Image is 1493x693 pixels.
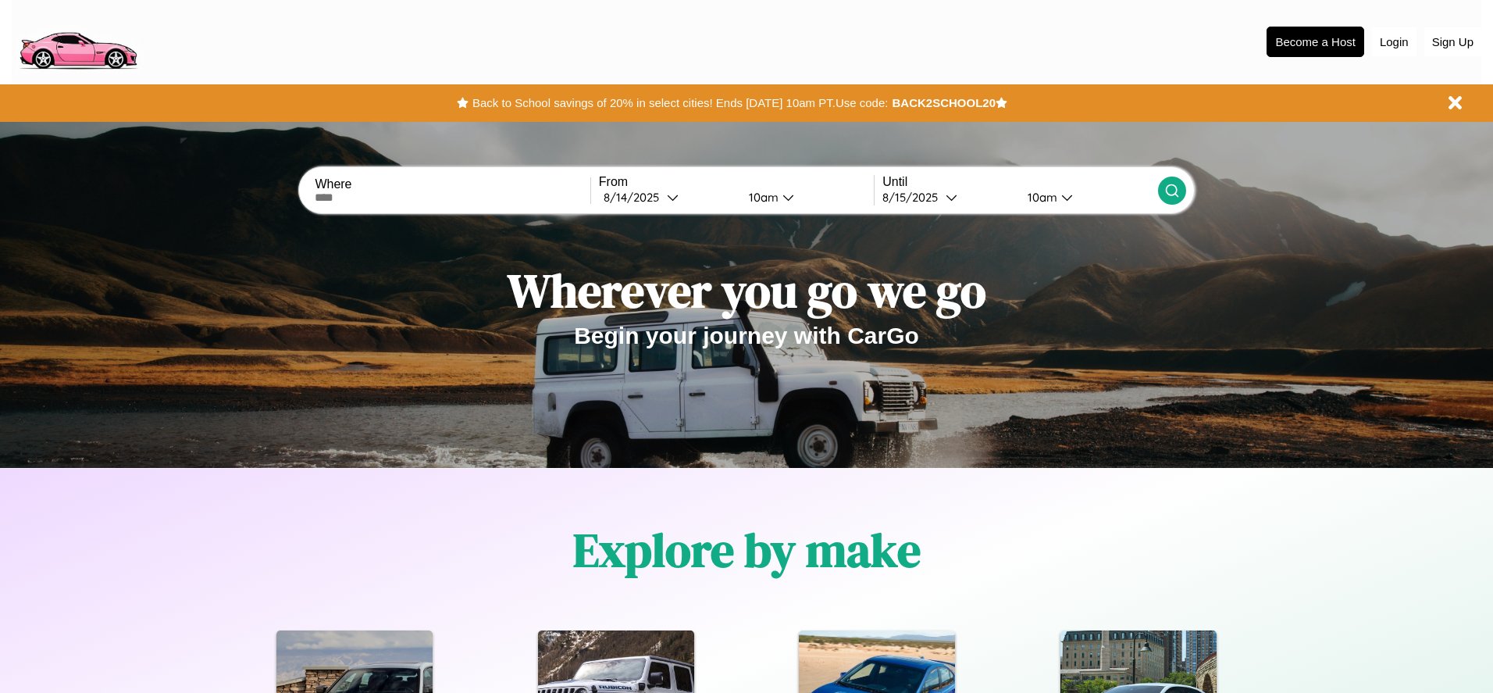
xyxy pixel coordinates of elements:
div: 8 / 15 / 2025 [882,190,946,205]
label: Where [315,177,590,191]
b: BACK2SCHOOL20 [892,96,996,109]
label: From [599,175,874,189]
h1: Explore by make [573,518,921,582]
button: Login [1372,27,1416,56]
button: Sign Up [1424,27,1481,56]
div: 8 / 14 / 2025 [604,190,667,205]
label: Until [882,175,1157,189]
button: 8/14/2025 [599,189,736,205]
div: 10am [1020,190,1061,205]
button: 10am [736,189,874,205]
button: 10am [1015,189,1157,205]
button: Become a Host [1267,27,1364,57]
img: logo [12,8,144,73]
div: 10am [741,190,782,205]
button: Back to School savings of 20% in select cities! Ends [DATE] 10am PT.Use code: [469,92,892,114]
